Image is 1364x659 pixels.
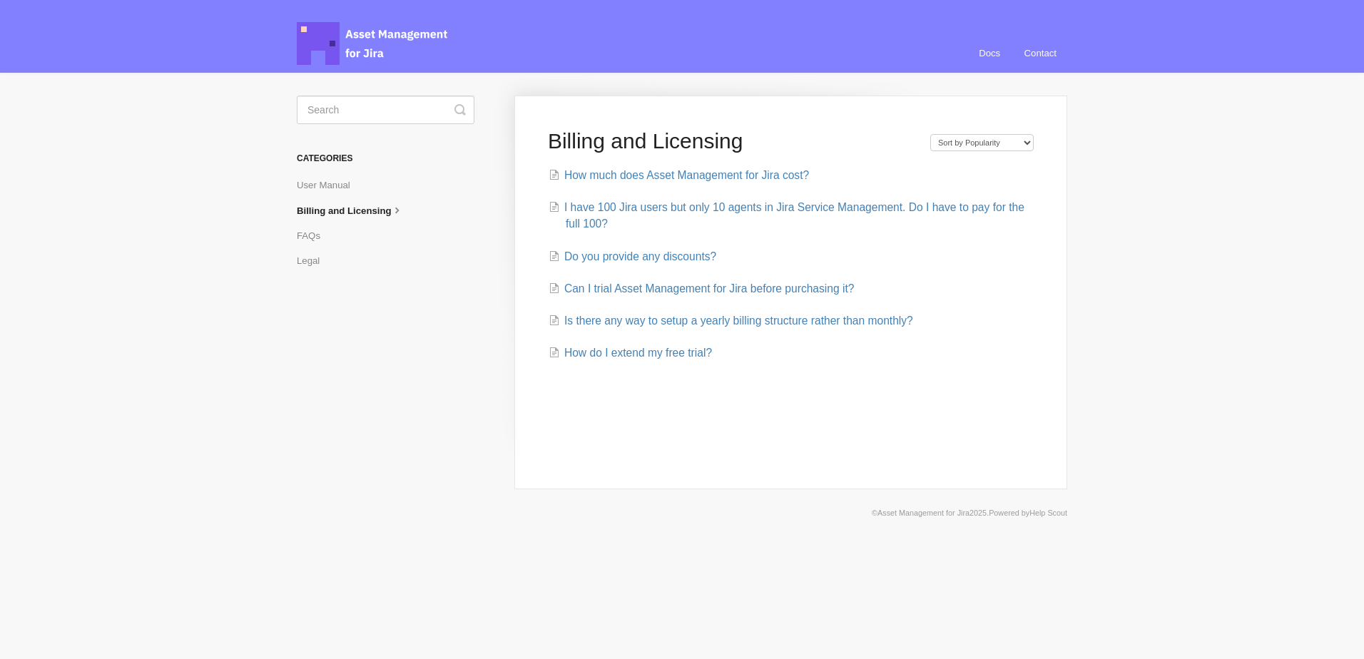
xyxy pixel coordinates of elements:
[969,34,1011,73] a: Docs
[1013,34,1067,73] a: Contact
[297,506,1067,519] p: © 2025.
[548,128,916,154] h1: Billing and Licensing
[564,346,713,359] span: How do I extend my free trial?
[564,314,915,327] span: Is there any way to setup a yearly billing structure rather than monthly?
[297,174,358,197] a: User Manual
[549,282,855,295] a: Can I trial Asset Management for Jira before purchasing it?
[549,168,813,182] a: How much does Asset Management for Jira cost?
[549,200,1023,230] a: I have 100 Jira users but only 10 agents in Jira Service Management. Do I have to pay for the ful...
[549,250,718,263] a: Do you provide any discounts?
[564,168,813,182] span: How much does Asset Management for Jira cost?
[564,282,855,295] span: Can I trial Asset Management for Jira before purchasing it?
[297,145,474,171] h3: Categories
[876,508,968,517] a: Asset Management for Jira
[564,200,1023,230] span: I have 100 Jira users but only 10 agents in Jira Service Management. Do I have to pay for the ful...
[297,96,474,124] input: Search
[297,224,330,247] a: FAQs
[297,199,409,222] a: Billing and Licensing
[549,314,915,327] a: Is there any way to setup a yearly billing structure rather than monthly?
[297,249,330,272] a: Legal
[1029,508,1067,517] a: Help Scout
[988,508,1067,517] span: Powered by
[297,22,449,65] span: Asset Management for Jira Docs
[549,346,713,359] a: How do I extend my free trial?
[564,250,718,263] span: Do you provide any discounts?
[930,134,1034,151] select: Page reloads on selection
